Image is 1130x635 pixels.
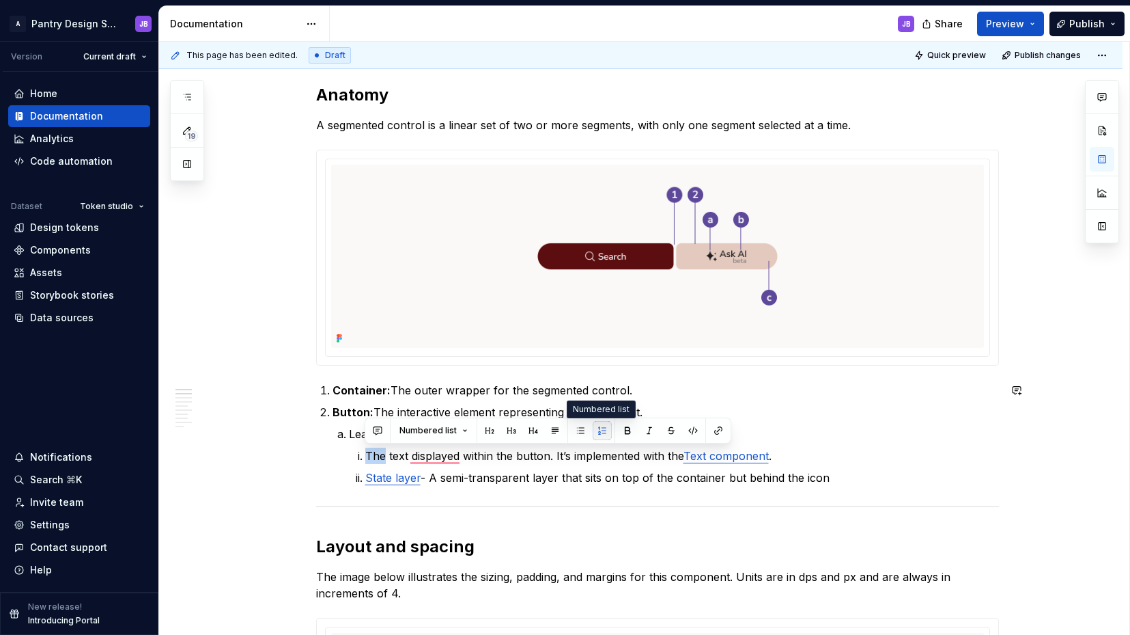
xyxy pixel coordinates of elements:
div: Documentation [30,109,103,123]
button: Token studio [74,197,150,216]
div: Data sources [30,311,94,325]
button: APantry Design SystemJB [3,9,156,38]
span: Quick preview [927,50,986,61]
span: Publish changes [1015,50,1081,61]
a: Home [8,83,150,105]
p: A segmented control is a linear set of two or more segments, with only one segment selected at a ... [316,117,999,133]
button: Preview [977,12,1044,36]
div: Code automation [30,154,113,168]
span: Draft [325,50,345,61]
div: Home [30,87,57,100]
a: Settings [8,514,150,536]
button: Current draft [77,47,153,66]
div: Invite team [30,496,83,509]
button: Publish changes [998,46,1087,65]
a: Storybook stories [8,284,150,306]
p: The interactive element representing each segment. [333,404,999,420]
div: Dataset [11,201,42,212]
a: Components [8,239,150,261]
span: Numbered list [399,425,457,436]
a: Documentation [8,105,150,127]
div: Version [11,51,42,62]
button: Search ⌘K [8,469,150,491]
div: Documentation [170,17,299,31]
button: Publish [1049,12,1125,36]
p: The text displayed within the button. It’s implemented with the . [365,448,999,464]
div: A [10,16,26,32]
div: Design tokens [30,221,99,234]
span: Preview [986,17,1024,31]
span: 19 [185,131,198,141]
a: Assets [8,262,150,284]
a: State layer [365,471,421,485]
div: JB [902,18,911,29]
span: Share [935,17,963,31]
span: Token studio [80,201,133,212]
div: Assets [30,266,62,280]
strong: Button: [333,405,373,419]
a: Data sources [8,307,150,329]
a: Code automation [8,150,150,172]
span: Current draft [83,51,136,62]
button: Quick preview [910,46,992,65]
p: Leading icon (optional) - displayed on the left side of the button. [349,426,999,442]
div: Search ⌘K [30,473,82,487]
span: Publish [1069,17,1105,31]
div: Pantry Design System [31,17,119,31]
p: - A semi-transparent layer that sits on top of the container but behind the icon [365,470,999,486]
button: Share [915,12,972,36]
div: Storybook stories [30,288,114,302]
button: Help [8,559,150,581]
strong: Container: [333,383,391,397]
p: The image below illustrates the sizing, padding, and margins for this component. Units are in dps... [316,569,999,602]
p: New release! [28,602,82,612]
a: Design tokens [8,217,150,239]
div: Contact support [30,541,107,554]
button: Notifications [8,446,150,468]
button: Contact support [8,537,150,558]
div: Settings [30,518,70,532]
div: Help [30,563,52,577]
h2: Layout and spacing [316,536,999,558]
button: Numbered list [393,421,474,440]
span: This page has been edited. [186,50,298,61]
div: Analytics [30,132,74,146]
p: The outer wrapper for the segmented control. [333,382,999,398]
a: Text component [683,449,769,463]
div: Notifications [30,450,92,464]
h2: Anatomy [316,84,999,106]
div: Components [30,243,91,257]
div: JB [139,18,148,29]
a: Invite team [8,491,150,513]
a: Analytics [8,128,150,150]
div: Numbered list [567,401,636,418]
p: Introducing Portal [28,615,100,626]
